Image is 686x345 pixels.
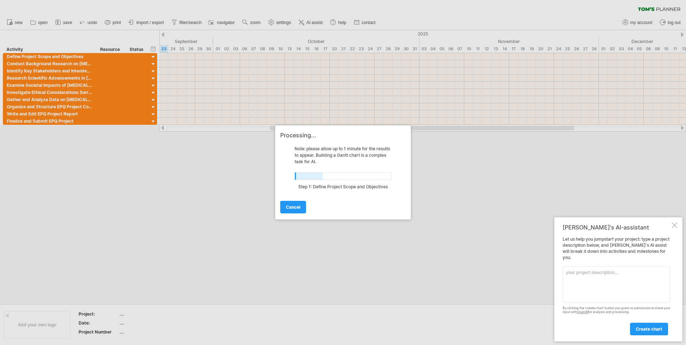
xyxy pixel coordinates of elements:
[636,326,662,332] span: create chart
[577,310,588,314] a: OpenAI
[280,132,406,138] div: Processing...
[563,224,670,231] div: [PERSON_NAME]'s AI-assistant
[630,323,668,335] a: create chart
[286,204,300,210] span: cancel
[280,201,306,213] a: cancel
[563,306,670,314] div: By clicking the 'create chart' button you grant us permission to share your input with for analys...
[563,236,670,335] div: Let us help you jumpstart your project: type a project description below, and [PERSON_NAME]'s AI ...
[295,184,391,195] div: Step 1: Define Project Scope and Objectives
[280,146,406,165] div: Note: please allow up to 1 minute for the results to appear. Building a Gantt chart is a complex ...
